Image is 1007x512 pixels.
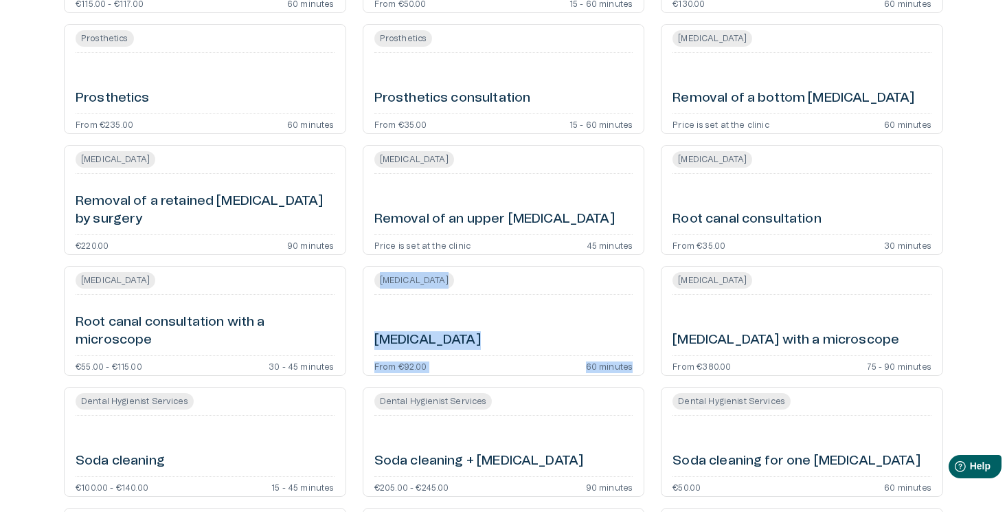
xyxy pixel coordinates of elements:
h6: Soda cleaning for one [MEDICAL_DATA] [672,452,920,471]
a: Open service booking details [661,145,943,255]
a: Open service booking details [64,266,346,376]
span: Dental Hygienist Services [76,393,194,410]
p: €50.00 [672,482,701,491]
p: 60 minutes [586,361,633,370]
span: [MEDICAL_DATA] [374,272,454,289]
p: 60 minutes [884,120,931,128]
p: From €35.00 [672,241,725,249]
p: 30 - 45 minutes [269,361,335,370]
p: From €380.00 [672,361,731,370]
iframe: Help widget launcher [900,449,1007,488]
h6: [MEDICAL_DATA] [374,331,481,350]
p: 30 minutes [884,241,931,249]
h6: Soda cleaning [76,452,165,471]
p: 90 minutes [586,482,633,491]
p: €220.00 [76,241,109,249]
span: Prosthetics [76,30,134,47]
p: €205.00 - €245.00 [374,482,449,491]
p: Price is set at the clinic [374,241,471,249]
p: 75 - 90 minutes [867,361,931,370]
p: 15 - 45 minutes [271,482,335,491]
span: [MEDICAL_DATA] [76,151,155,168]
p: €100.00 - €140.00 [76,482,148,491]
a: Open service booking details [363,266,645,376]
a: Open service booking details [661,24,943,134]
a: Open service booking details [363,24,645,134]
h6: Prosthetics [76,89,150,108]
span: [MEDICAL_DATA] [374,151,454,168]
h6: [MEDICAL_DATA] with a microscope [672,331,899,350]
h6: Prosthetics consultation [374,89,531,108]
h6: Removal of an upper [MEDICAL_DATA] [374,210,615,229]
span: [MEDICAL_DATA] [76,272,155,289]
h6: Root canal consultation with a microscope [76,313,335,350]
span: [MEDICAL_DATA] [672,30,752,47]
span: Dental Hygienist Services [672,393,791,410]
h6: Removal of a bottom [MEDICAL_DATA] [672,89,914,108]
a: Open service booking details [64,145,346,255]
a: Open service booking details [64,24,346,134]
a: Open service booking details [363,387,645,497]
p: 15 - 60 minutes [569,120,633,128]
p: Price is set at the clinic [672,120,769,128]
p: From €92.00 [374,361,427,370]
span: [MEDICAL_DATA] [672,272,752,289]
p: From €35.00 [374,120,427,128]
p: 90 minutes [287,241,335,249]
p: 60 minutes [884,482,931,491]
h6: Soda cleaning + [MEDICAL_DATA] [374,452,584,471]
span: Dental Hygienist Services [374,393,493,410]
a: Open service booking details [64,387,346,497]
a: Open service booking details [363,145,645,255]
p: 45 minutes [587,241,633,249]
span: [MEDICAL_DATA] [672,151,752,168]
span: Prosthetics [374,30,433,47]
h6: Root canal consultation [672,210,821,229]
p: €55.00 - €115.00 [76,361,142,370]
h6: Removal of a retained [MEDICAL_DATA] by surgery [76,192,335,229]
a: Open service booking details [661,387,943,497]
p: 60 minutes [287,120,335,128]
a: Open service booking details [661,266,943,376]
p: From €235.00 [76,120,133,128]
